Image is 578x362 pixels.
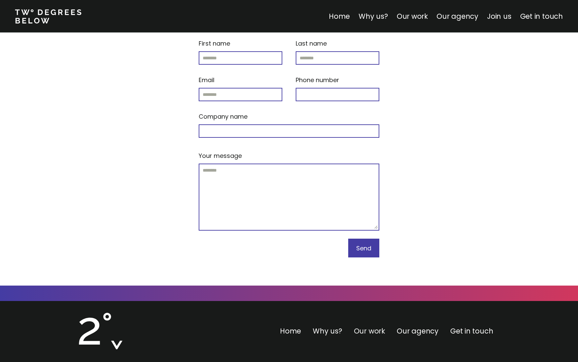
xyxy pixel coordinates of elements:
input: Email [199,88,282,101]
a: Join us [487,11,511,21]
a: Why us? [313,326,342,336]
a: Our agency [397,326,439,336]
p: Email [199,75,214,84]
a: Home [280,326,301,336]
input: Last name [296,51,379,65]
input: Company name [199,124,379,138]
p: Your message [199,151,242,160]
a: Home [329,11,350,21]
a: Get in touch [450,326,493,336]
input: Phone number [296,88,379,101]
input: First name [199,51,282,65]
textarea: Your message [199,164,379,231]
a: Our work [397,11,428,21]
span: Send [356,244,371,252]
a: Why us? [359,11,388,21]
button: Send [348,239,379,257]
p: First name [199,39,230,48]
a: Our work [354,326,385,336]
a: Get in touch [520,11,563,21]
p: Phone number [296,75,339,84]
p: Last name [296,39,327,48]
a: Our agency [437,11,478,21]
p: Company name [199,112,248,121]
